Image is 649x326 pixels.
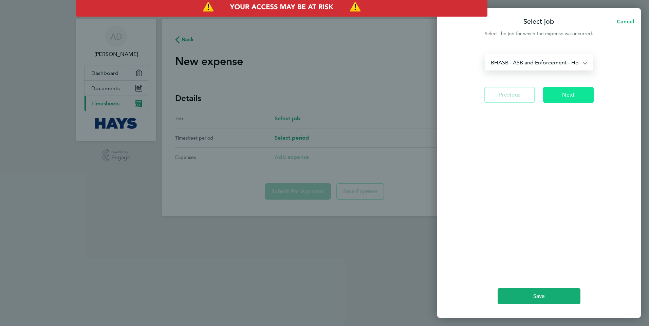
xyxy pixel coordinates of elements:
[615,18,634,25] span: Cancel
[485,55,585,70] select: expenses-timesheet-job-select
[437,30,641,38] div: Select the job for which the expense was incurred.
[606,15,641,28] button: Cancel
[543,87,594,103] button: Next
[533,293,545,300] span: Save
[523,17,554,26] p: Select job
[498,288,580,304] button: Save
[562,91,575,98] span: Next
